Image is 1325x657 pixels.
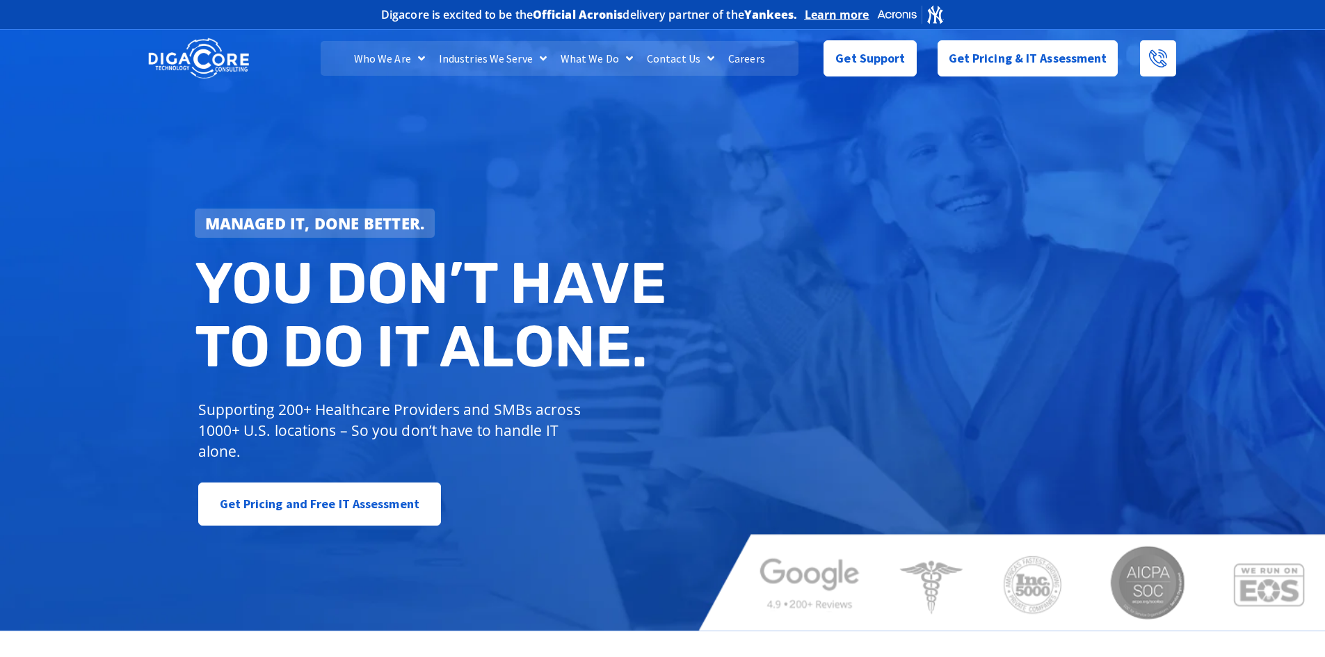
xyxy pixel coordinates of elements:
[721,41,772,76] a: Careers
[321,41,798,76] nav: Menu
[835,44,905,72] span: Get Support
[949,44,1107,72] span: Get Pricing & IT Assessment
[347,41,432,76] a: Who We Are
[195,252,673,379] h2: You don’t have to do IT alone.
[195,209,435,238] a: Managed IT, done better.
[381,9,798,20] h2: Digacore is excited to be the delivery partner of the
[432,41,554,76] a: Industries We Serve
[198,482,441,526] a: Get Pricing and Free IT Assessment
[805,8,869,22] a: Learn more
[640,41,721,76] a: Contact Us
[220,490,419,518] span: Get Pricing and Free IT Assessment
[824,40,916,76] a: Get Support
[554,41,640,76] a: What We Do
[205,213,425,234] strong: Managed IT, done better.
[198,399,587,462] p: Supporting 200+ Healthcare Providers and SMBs across 1000+ U.S. locations – So you don’t have to ...
[148,37,249,81] img: DigaCore Technology Consulting
[744,7,798,22] b: Yankees.
[938,40,1118,76] a: Get Pricing & IT Assessment
[533,7,623,22] b: Official Acronis
[876,4,945,24] img: Acronis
